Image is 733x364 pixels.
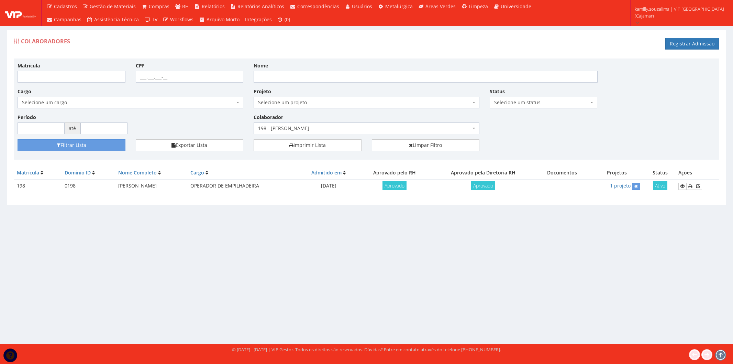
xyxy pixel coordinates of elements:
span: RH [182,3,189,10]
label: CPF [136,62,145,69]
span: Campanhas [54,16,81,23]
td: OPERADOR DE EMPILHADEIRA [188,179,299,193]
span: Universidade [501,3,531,10]
label: Colaborador [254,114,283,121]
span: Selecione um cargo [22,99,235,106]
span: 198 - CLEITON GOMES DA SILVA [258,125,471,132]
span: até [65,122,80,134]
span: Áreas Verdes [425,3,456,10]
td: 198 [14,179,62,193]
a: Cargo [190,169,204,176]
span: Limpeza [469,3,488,10]
span: Gestão de Materiais [90,3,136,10]
span: Relatórios Analíticos [237,3,284,10]
span: Aprovado [471,181,495,190]
span: Correspondências [297,3,339,10]
span: Ativo [653,181,667,190]
span: Metalúrgica [385,3,413,10]
span: (0) [285,16,290,23]
a: Nome Completo [118,169,157,176]
span: Selecione um projeto [254,97,479,108]
span: Colaboradores [21,38,70,45]
span: TV [152,16,157,23]
th: Aprovado pela Diretoria RH [431,167,536,179]
a: 1 projeto [610,182,631,189]
span: kamilly.souzalima | VIP [GEOGRAPHIC_DATA] (Cajamar) [635,6,724,19]
a: Limpar Filtro [372,139,480,151]
span: Selecione um status [494,99,589,106]
th: Ações [676,167,719,179]
th: Projetos [589,167,645,179]
a: Arquivo Morto [196,13,242,26]
label: Status [490,88,505,95]
img: logo [5,8,36,18]
button: Filtrar Lista [18,139,125,151]
span: 198 - CLEITON GOMES DA SILVA [254,122,479,134]
th: Status [645,167,676,179]
a: (0) [275,13,293,26]
span: Compras [149,3,169,10]
a: Campanhas [44,13,84,26]
a: Integrações [242,13,275,26]
label: Matrícula [18,62,40,69]
a: Workflows [160,13,197,26]
a: Matrícula [17,169,39,176]
label: Nome [254,62,268,69]
label: Período [18,114,36,121]
a: Imprimir Lista [254,139,362,151]
span: Workflows [170,16,193,23]
a: Admitido em [311,169,342,176]
span: Usuários [352,3,372,10]
div: © [DATE] - [DATE] | VIP Gestor. Todos os direitos são reservados. Dúvidas? Entre em contato atrav... [232,346,501,353]
th: Aprovado pelo RH [358,167,431,179]
th: Documentos [536,167,589,179]
span: Selecione um status [490,97,598,108]
span: Assistência Técnica [94,16,139,23]
span: Cadastros [54,3,77,10]
button: Exportar Lista [136,139,244,151]
a: TV [142,13,160,26]
label: Projeto [254,88,271,95]
input: ___.___.___-__ [136,71,244,83]
td: [PERSON_NAME] [115,179,188,193]
a: Assistência Técnica [84,13,142,26]
span: Arquivo Morto [207,16,240,23]
td: 0198 [62,179,115,193]
a: Domínio ID [65,169,91,176]
span: Relatórios [202,3,225,10]
span: Aprovado [382,181,407,190]
label: Cargo [18,88,31,95]
span: Integrações [245,16,272,23]
span: Selecione um projeto [258,99,471,106]
span: Selecione um cargo [18,97,243,108]
td: [DATE] [299,179,358,193]
a: Registrar Admissão [665,38,719,50]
